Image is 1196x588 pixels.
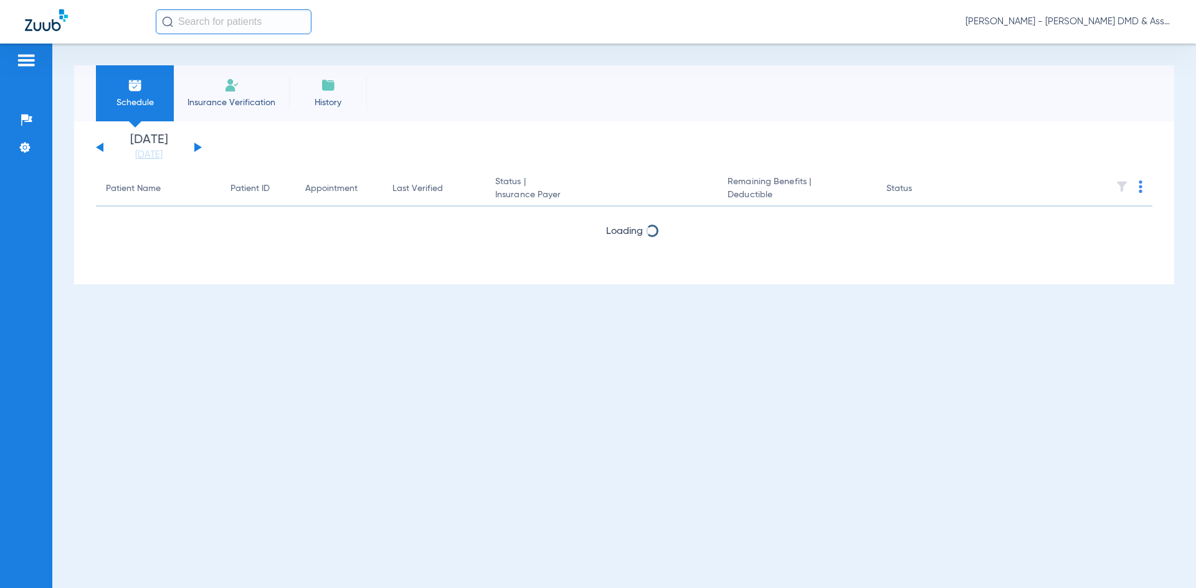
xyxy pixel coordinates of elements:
[485,172,718,207] th: Status |
[966,16,1171,28] span: [PERSON_NAME] - [PERSON_NAME] DMD & Associates
[321,78,336,93] img: History
[392,182,475,195] div: Last Verified
[156,9,311,34] input: Search for patients
[876,172,961,207] th: Status
[106,182,161,195] div: Patient Name
[230,182,285,195] div: Patient ID
[305,182,373,195] div: Appointment
[128,78,143,93] img: Schedule
[16,53,36,68] img: hamburger-icon
[230,182,270,195] div: Patient ID
[25,9,68,31] img: Zuub Logo
[162,16,173,27] img: Search Icon
[183,96,280,109] span: Insurance Verification
[112,149,186,161] a: [DATE]
[112,134,186,161] li: [DATE]
[1116,180,1128,193] img: filter.svg
[606,226,643,236] span: Loading
[105,96,164,109] span: Schedule
[305,182,358,195] div: Appointment
[298,96,358,109] span: History
[728,189,866,202] span: Deductible
[1139,180,1142,193] img: group-dot-blue.svg
[718,172,876,207] th: Remaining Benefits |
[495,189,708,202] span: Insurance Payer
[392,182,443,195] div: Last Verified
[106,182,211,195] div: Patient Name
[224,78,239,93] img: Manual Insurance Verification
